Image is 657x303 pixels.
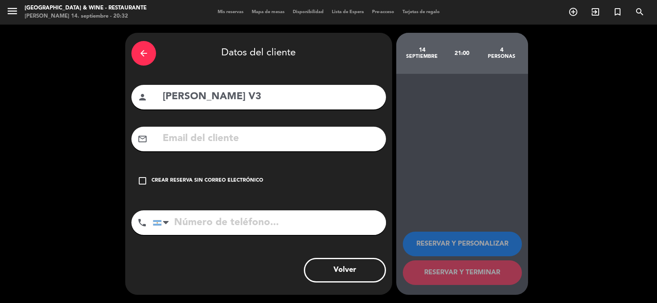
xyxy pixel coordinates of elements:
i: person [138,92,147,102]
i: mail_outline [138,134,147,144]
div: [PERSON_NAME] 14. septiembre - 20:32 [25,12,147,21]
span: Mapa de mesas [248,10,289,14]
div: septiembre [402,53,442,60]
button: RESERVAR Y PERSONALIZAR [403,232,522,256]
div: 21:00 [442,39,482,68]
i: check_box_outline_blank [138,176,147,186]
i: exit_to_app [590,7,600,17]
i: add_circle_outline [568,7,578,17]
i: arrow_back [139,48,149,58]
div: [GEOGRAPHIC_DATA] & Wine - Restaurante [25,4,147,12]
span: Tarjetas de regalo [398,10,444,14]
i: turned_in_not [613,7,623,17]
i: menu [6,5,18,17]
button: Volver [304,258,386,282]
button: menu [6,5,18,20]
span: Pre-acceso [368,10,398,14]
i: phone [137,218,147,228]
span: Mis reservas [214,10,248,14]
input: Número de teléfono... [153,210,386,235]
div: Datos del cliente [131,39,386,68]
div: 4 [482,47,521,53]
div: Crear reserva sin correo electrónico [152,177,263,185]
div: personas [482,53,521,60]
input: Nombre del cliente [162,89,380,105]
span: Lista de Espera [328,10,368,14]
button: RESERVAR Y TERMINAR [403,260,522,285]
i: search [635,7,645,17]
div: 14 [402,47,442,53]
div: Argentina: +54 [153,211,172,235]
span: Disponibilidad [289,10,328,14]
input: Email del cliente [162,130,380,147]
